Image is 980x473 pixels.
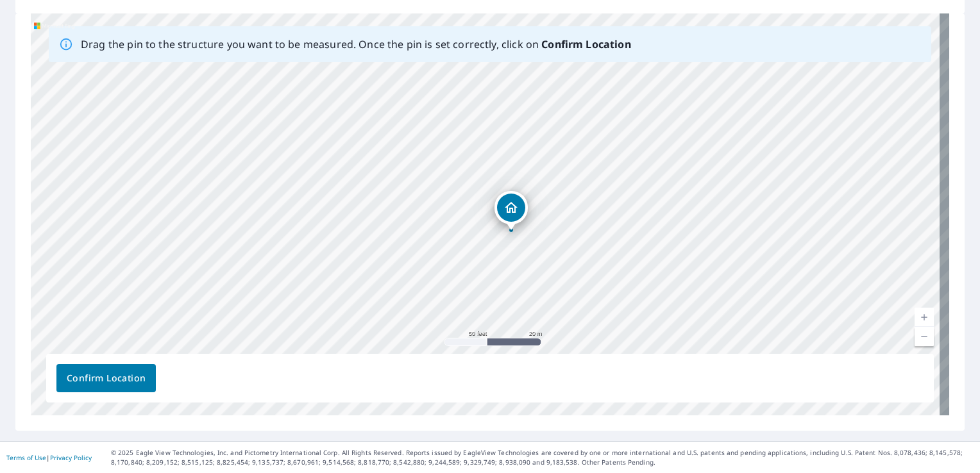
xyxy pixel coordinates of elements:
[111,448,974,467] p: © 2025 Eagle View Technologies, Inc. and Pictometry International Corp. All Rights Reserved. Repo...
[81,37,631,52] p: Drag the pin to the structure you want to be measured. Once the pin is set correctly, click on
[6,454,92,461] p: |
[915,308,934,327] a: Current Level 19, Zoom In
[50,453,92,462] a: Privacy Policy
[67,370,146,386] span: Confirm Location
[6,453,46,462] a: Terms of Use
[915,327,934,346] a: Current Level 19, Zoom Out
[56,364,156,392] button: Confirm Location
[541,37,630,51] b: Confirm Location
